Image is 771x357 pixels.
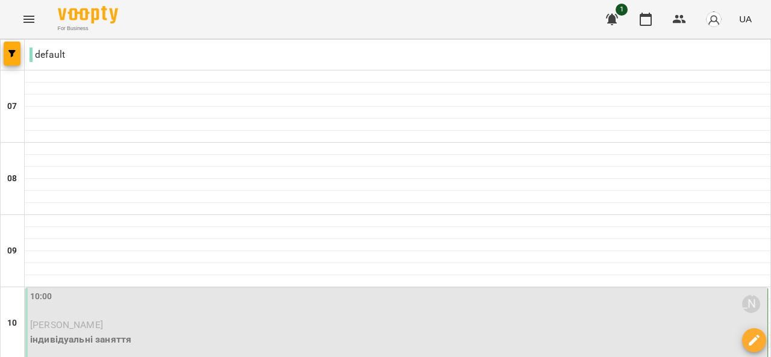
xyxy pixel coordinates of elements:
[7,317,17,330] h6: 10
[734,8,757,30] button: UA
[7,244,17,258] h6: 09
[742,295,760,313] div: Никифорова Катерина Сергіївна
[7,172,17,185] h6: 08
[7,100,17,113] h6: 07
[58,6,118,23] img: Voopty Logo
[30,332,765,347] p: індивідуальні заняття
[14,5,43,34] button: Menu
[739,13,752,25] span: UA
[30,48,65,62] p: default
[616,4,628,16] span: 1
[58,25,118,33] span: For Business
[30,290,52,303] label: 10:00
[705,11,722,28] img: avatar_s.png
[30,319,103,331] span: [PERSON_NAME]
